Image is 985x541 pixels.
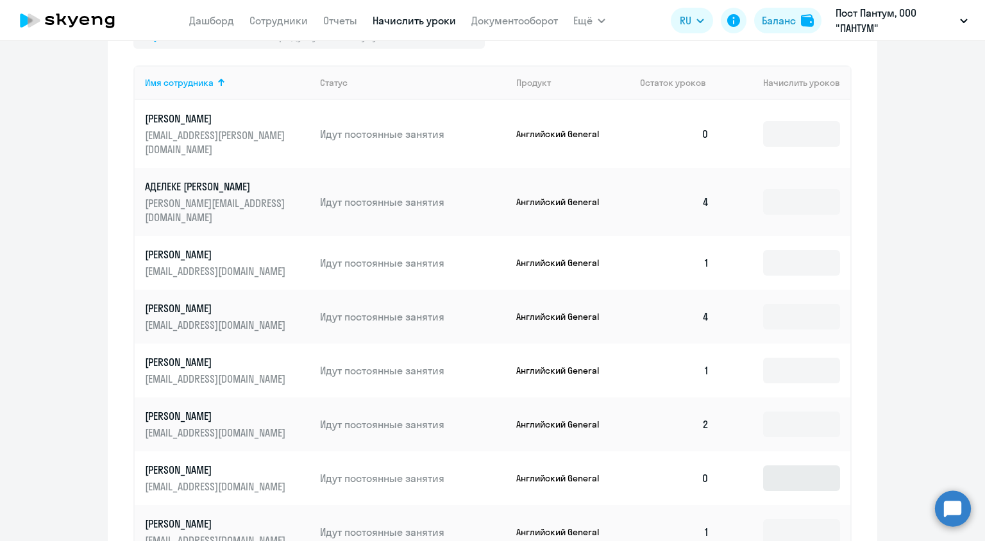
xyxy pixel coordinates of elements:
[516,311,612,322] p: Английский General
[145,112,310,156] a: [PERSON_NAME][EMAIL_ADDRESS][PERSON_NAME][DOMAIN_NAME]
[471,14,558,27] a: Документооборот
[640,77,720,88] div: Остаток уроков
[754,8,821,33] button: Балансbalance
[145,463,289,477] p: [PERSON_NAME]
[680,13,691,28] span: RU
[640,77,706,88] span: Остаток уроков
[671,8,713,33] button: RU
[801,14,814,27] img: balance
[145,372,289,386] p: [EMAIL_ADDRESS][DOMAIN_NAME]
[145,301,289,315] p: [PERSON_NAME]
[829,5,974,36] button: Пост Пантум, ООО "ПАНТУМ"
[145,179,289,194] p: АДЕЛЕКЕ [PERSON_NAME]
[320,195,506,209] p: Идут постоянные занятия
[145,318,289,332] p: [EMAIL_ADDRESS][DOMAIN_NAME]
[145,247,310,278] a: [PERSON_NAME][EMAIL_ADDRESS][DOMAIN_NAME]
[630,290,720,344] td: 4
[145,77,310,88] div: Имя сотрудника
[516,77,630,88] div: Продукт
[145,128,289,156] p: [EMAIL_ADDRESS][PERSON_NAME][DOMAIN_NAME]
[145,301,310,332] a: [PERSON_NAME][EMAIL_ADDRESS][DOMAIN_NAME]
[762,13,796,28] div: Баланс
[516,257,612,269] p: Английский General
[320,127,506,141] p: Идут постоянные занятия
[145,355,289,369] p: [PERSON_NAME]
[145,409,289,423] p: [PERSON_NAME]
[145,196,289,224] p: [PERSON_NAME][EMAIL_ADDRESS][DOMAIN_NAME]
[320,77,348,88] div: Статус
[320,77,506,88] div: Статус
[145,112,289,126] p: [PERSON_NAME]
[516,526,612,538] p: Английский General
[630,168,720,236] td: 4
[720,65,850,100] th: Начислить уроков
[145,479,289,494] p: [EMAIL_ADDRESS][DOMAIN_NAME]
[320,363,506,378] p: Идут постоянные занятия
[573,13,593,28] span: Ещё
[145,77,214,88] div: Имя сотрудника
[145,355,310,386] a: [PERSON_NAME][EMAIL_ADDRESS][DOMAIN_NAME]
[573,8,605,33] button: Ещё
[320,471,506,485] p: Идут постоянные занятия
[516,77,551,88] div: Продукт
[145,517,289,531] p: [PERSON_NAME]
[516,196,612,208] p: Английский General
[323,14,357,27] a: Отчеты
[145,426,289,440] p: [EMAIL_ADDRESS][DOMAIN_NAME]
[630,344,720,397] td: 1
[320,417,506,431] p: Идут постоянные занятия
[145,247,289,262] p: [PERSON_NAME]
[630,397,720,451] td: 2
[630,451,720,505] td: 0
[320,310,506,324] p: Идут постоянные занятия
[249,14,308,27] a: Сотрудники
[145,264,289,278] p: [EMAIL_ADDRESS][DOMAIN_NAME]
[516,472,612,484] p: Английский General
[145,409,310,440] a: [PERSON_NAME][EMAIL_ADDRESS][DOMAIN_NAME]
[145,463,310,494] a: [PERSON_NAME][EMAIL_ADDRESS][DOMAIN_NAME]
[630,236,720,290] td: 1
[189,14,234,27] a: Дашборд
[630,100,720,168] td: 0
[320,525,506,539] p: Идут постоянные занятия
[320,256,506,270] p: Идут постоянные занятия
[516,128,612,140] p: Английский General
[516,419,612,430] p: Английский General
[145,179,310,224] a: АДЕЛЕКЕ [PERSON_NAME][PERSON_NAME][EMAIL_ADDRESS][DOMAIN_NAME]
[373,14,456,27] a: Начислить уроки
[516,365,612,376] p: Английский General
[836,5,955,36] p: Пост Пантум, ООО "ПАНТУМ"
